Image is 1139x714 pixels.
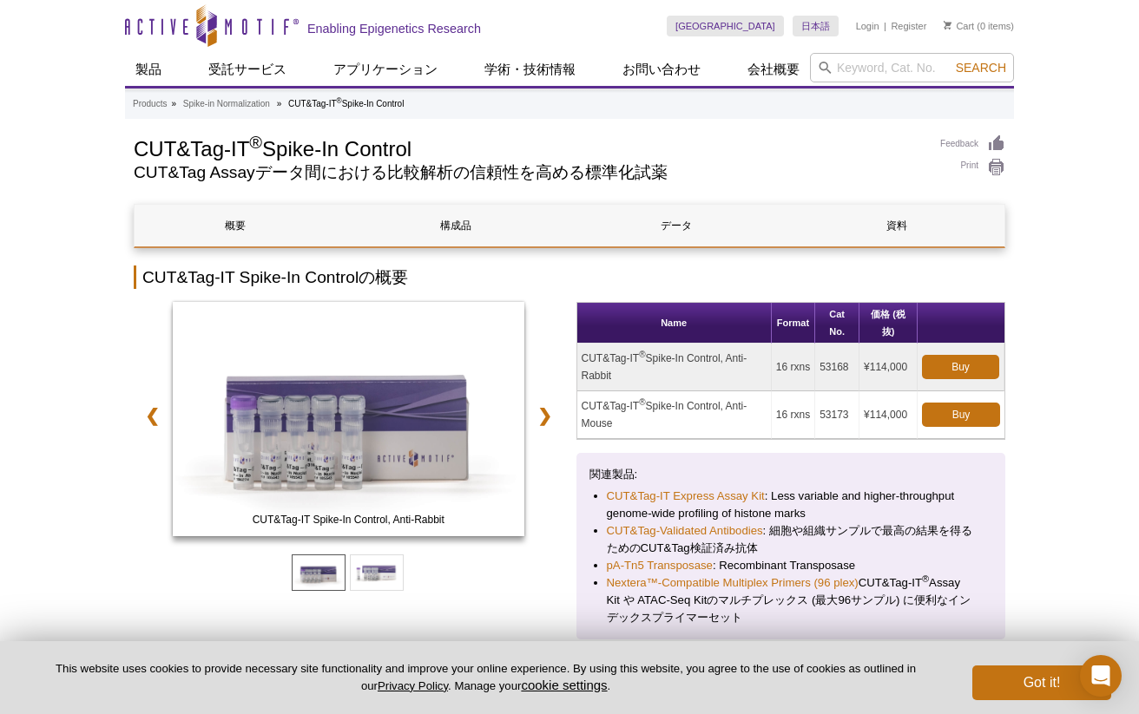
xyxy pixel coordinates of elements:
[323,53,448,86] a: アプリケーション
[944,21,951,29] img: Your Cart
[183,96,270,112] a: Spike-in Normalization
[607,522,976,557] li: : 細胞や組織サンプルで最高の結果を得るためのCUT&Tag検証済み抗体
[28,661,944,694] p: This website uses cookies to provide necessary site functionality and improve your online experie...
[607,488,976,522] li: : Less variable and higher-throughput genome-wide profiling of histone marks
[176,511,520,528] span: CUT&Tag-IT Spike-In Control, Anti-Rabbit
[956,61,1006,75] span: Search
[639,350,645,359] sup: ®
[125,53,172,86] a: 製品
[171,99,176,108] li: »
[173,302,524,536] img: CUT&Tag-IT Spike-In Control, Anti-Rabbit
[521,678,607,692] button: cookie settings
[810,53,1014,82] input: Keyword, Cat. No.
[944,20,974,32] a: Cart
[474,53,586,86] a: 学術・技術情報
[944,16,1014,36] li: (0 items)
[307,21,481,36] h2: Enabling Epigenetics Research
[772,391,815,439] td: 16 rxns
[607,488,765,505] a: CUT&Tag-IT Express Assay Kit
[577,344,772,391] td: CUT&Tag-IT Spike-In Control, Anti-Rabbit
[134,134,923,160] h1: CUT&Tag-IT Spike-In Control
[607,574,859,592] a: Nextera™-Compatible Multiplex Primers (96 plex)
[972,665,1111,700] button: Got it!
[667,16,784,36] a: [GEOGRAPHIC_DATA]
[772,344,815,391] td: 16 rxns
[859,344,918,391] td: ¥114,000
[277,99,282,108] li: »
[355,205,556,246] a: 構成品
[793,16,839,36] a: 日本語
[815,344,859,391] td: 53168
[772,303,815,344] th: Format
[891,20,926,32] a: Register
[951,60,1011,75] button: Search
[134,396,171,436] a: ❮
[815,391,859,439] td: 53173
[607,574,976,626] li: CUT&Tag-IT Assay Kit や ATAC-Seq Kitのマルチプレックス (最大96サンプル) に便利なインデックスプライマーセット
[378,679,448,692] a: Privacy Policy
[607,522,763,540] a: CUT&Tag-Validated Antibodies
[940,134,1005,154] a: Feedback
[922,573,929,584] sup: ®
[796,205,997,246] a: 資料
[134,265,1005,289] h2: CUT&Tag-IT Spike-In Controlの概要
[940,158,1005,177] a: Print
[922,403,1000,427] a: Buy
[135,205,335,246] a: 概要
[815,303,859,344] th: Cat No.
[1080,655,1122,697] div: Open Intercom Messenger
[288,99,404,108] li: CUT&Tag-IT Spike-In Control
[856,20,879,32] a: Login
[577,303,772,344] th: Name
[922,355,999,379] a: Buy
[607,557,976,574] li: : Recombinant Transposase
[884,16,886,36] li: |
[526,396,563,436] a: ❯
[737,53,810,86] a: 会社概要
[607,557,713,574] a: pA-Tn5 Transposase
[576,205,776,246] a: データ
[133,96,167,112] a: Products
[173,302,524,541] a: CUT&Tag-IT Spike-In Control, Anti-Mouse
[589,466,993,483] p: 関連製品:
[859,391,918,439] td: ¥114,000
[612,53,711,86] a: お問い合わせ
[577,391,772,439] td: CUT&Tag-IT Spike-In Control, Anti-Mouse
[337,96,342,105] sup: ®
[859,303,918,344] th: 価格 (税抜)
[639,397,645,407] sup: ®
[134,165,923,180] h2: CUT&Tag Assayデータ間における比較解析の信頼性を高める標準化試薬
[198,53,297,86] a: 受託サービス
[249,133,262,152] sup: ®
